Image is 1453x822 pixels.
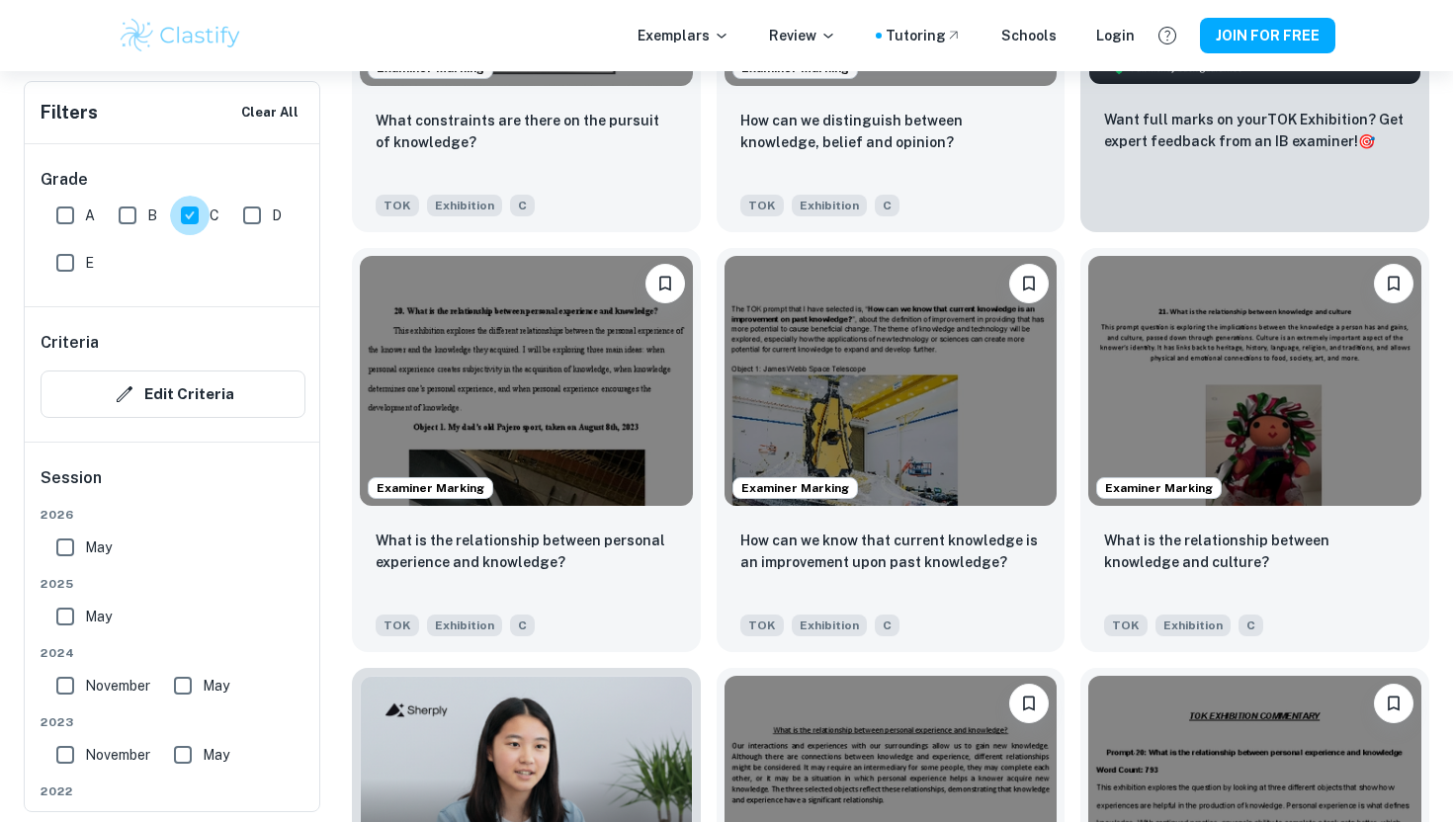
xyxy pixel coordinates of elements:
[1239,615,1263,636] span: C
[360,256,693,505] img: TOK Exhibition example thumbnail: What is the relationship between persona
[645,264,685,303] button: Please log in to bookmark exemplars
[769,25,836,46] p: Review
[1001,25,1057,46] a: Schools
[1104,109,1406,152] p: Want full marks on your TOK Exhibition ? Get expert feedback from an IB examiner!
[1155,615,1231,636] span: Exhibition
[1151,19,1184,52] button: Help and Feedback
[85,205,95,226] span: A
[41,370,305,418] button: Edit Criteria
[1009,264,1049,303] button: Please log in to bookmark exemplars
[41,168,305,192] h6: Grade
[376,195,419,216] span: TOK
[1097,479,1221,497] span: Examiner Marking
[85,744,150,766] span: November
[41,713,305,731] span: 2023
[638,25,729,46] p: Exemplars
[85,252,94,274] span: E
[41,782,305,800] span: 2022
[41,644,305,662] span: 2024
[236,98,303,127] button: Clear All
[1200,18,1335,53] button: JOIN FOR FREE
[210,205,219,226] span: C
[510,195,535,216] span: C
[1358,133,1375,149] span: 🎯
[1104,530,1406,573] p: What is the relationship between knowledge and culture?
[740,615,784,636] span: TOK
[1080,248,1429,651] a: Examiner MarkingPlease log in to bookmark exemplars What is the relationship between knowledge an...
[85,675,150,697] span: November
[427,615,502,636] span: Exhibition
[886,25,962,46] a: Tutoring
[85,606,112,627] span: May
[203,675,229,697] span: May
[41,575,305,593] span: 2025
[41,331,99,355] h6: Criteria
[41,506,305,524] span: 2026
[510,615,535,636] span: C
[733,479,857,497] span: Examiner Marking
[740,110,1042,153] p: How can we distinguish between knowledge, belief and opinion?
[427,195,502,216] span: Exhibition
[792,195,867,216] span: Exhibition
[369,479,492,497] span: Examiner Marking
[1096,25,1135,46] a: Login
[1009,684,1049,723] button: Please log in to bookmark exemplars
[717,248,1066,651] a: Examiner MarkingPlease log in to bookmark exemplarsHow can we know that current knowledge is an i...
[875,195,899,216] span: C
[1374,684,1413,723] button: Please log in to bookmark exemplars
[875,615,899,636] span: C
[147,205,157,226] span: B
[272,205,282,226] span: D
[376,110,677,153] p: What constraints are there on the pursuit of knowledge?
[203,744,229,766] span: May
[792,615,867,636] span: Exhibition
[1088,256,1421,505] img: TOK Exhibition example thumbnail: What is the relationship between knowle
[85,536,112,558] span: May
[1374,264,1413,303] button: Please log in to bookmark exemplars
[41,99,98,126] h6: Filters
[740,195,784,216] span: TOK
[376,530,677,573] p: What is the relationship between personal experience and knowledge?
[352,248,701,651] a: Examiner MarkingPlease log in to bookmark exemplarsWhat is the relationship between personal expe...
[740,530,1042,573] p: How can we know that current knowledge is an improvement upon past knowledge?
[725,256,1058,505] img: TOK Exhibition example thumbnail: How can we know that current knowledge i
[41,466,305,506] h6: Session
[1104,615,1148,636] span: TOK
[118,16,243,55] img: Clastify logo
[376,615,419,636] span: TOK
